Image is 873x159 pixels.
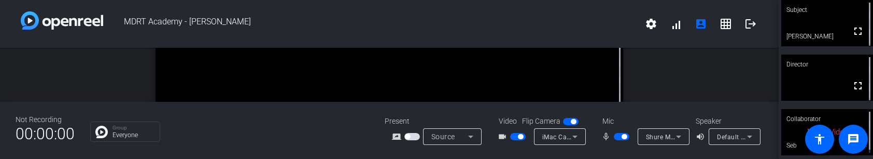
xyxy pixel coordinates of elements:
mat-icon: mic_none [601,130,614,143]
div: Not Recording [16,114,75,125]
div: Speaker [696,116,758,127]
mat-icon: fullscreen [852,79,864,92]
span: Shure MV7+ (14ed:1019) [646,132,722,141]
mat-icon: settings [645,18,657,30]
span: Flip Camera [522,116,560,127]
img: Chat Icon [95,126,108,138]
mat-icon: accessibility [813,133,826,145]
p: Group [112,125,154,130]
mat-icon: grid_on [720,18,732,30]
mat-icon: account_box [695,18,707,30]
span: iMac Camera (0000:0001) [542,132,622,141]
button: signal_cellular_alt [664,11,688,36]
span: 00:00:00 [16,121,75,147]
mat-icon: volume_up [696,130,708,143]
p: Everyone [112,132,154,138]
span: Default - iMac Speakers (Built-in) [717,132,816,141]
mat-icon: fullscreen [852,25,864,37]
img: white-gradient.svg [21,11,103,30]
span: Video [499,116,517,127]
div: Mic [592,116,696,127]
mat-icon: screen_share_outline [392,130,404,143]
div: Collaborator [781,109,873,129]
span: Source [431,132,455,141]
mat-icon: videocam_outline [498,130,510,143]
div: Present [385,116,488,127]
mat-icon: logout [744,18,757,30]
mat-icon: message [847,133,860,145]
div: Director [781,55,873,74]
span: MDRT Academy - [PERSON_NAME] [103,11,639,36]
